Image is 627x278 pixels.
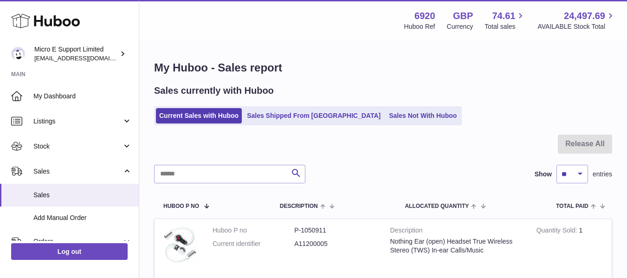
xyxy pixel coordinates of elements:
[33,237,122,246] span: Orders
[404,22,435,31] div: Huboo Ref
[537,10,616,31] a: 24,497.69 AVAILABLE Stock Total
[11,47,25,61] img: contact@micropcsupport.com
[294,239,376,248] dd: A11200005
[390,226,523,237] strong: Description
[33,92,132,101] span: My Dashboard
[414,10,435,22] strong: 6920
[244,108,384,123] a: Sales Shipped From [GEOGRAPHIC_DATA]
[530,219,612,272] td: 1
[33,191,132,200] span: Sales
[34,54,136,62] span: [EMAIL_ADDRESS][DOMAIN_NAME]
[492,10,515,22] span: 74.61
[33,117,122,126] span: Listings
[485,10,526,31] a: 74.61 Total sales
[564,10,605,22] span: 24,497.69
[11,243,128,260] a: Log out
[163,203,199,209] span: Huboo P no
[294,226,376,235] dd: P-1050911
[154,60,612,75] h1: My Huboo - Sales report
[447,22,473,31] div: Currency
[162,226,199,263] img: $_57.JPG
[537,226,579,236] strong: Quantity Sold
[33,213,132,222] span: Add Manual Order
[537,22,616,31] span: AVAILABLE Stock Total
[213,239,294,248] dt: Current identifier
[535,170,552,179] label: Show
[154,84,274,97] h2: Sales currently with Huboo
[405,203,469,209] span: ALLOCATED Quantity
[390,237,523,255] div: Nothing Ear (open) Headset True Wireless Stereo (TWS) In-ear Calls/Music
[33,142,122,151] span: Stock
[453,10,473,22] strong: GBP
[213,226,294,235] dt: Huboo P no
[33,167,122,176] span: Sales
[556,203,588,209] span: Total paid
[485,22,526,31] span: Total sales
[593,170,612,179] span: entries
[280,203,318,209] span: Description
[34,45,118,63] div: Micro E Support Limited
[156,108,242,123] a: Current Sales with Huboo
[386,108,460,123] a: Sales Not With Huboo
